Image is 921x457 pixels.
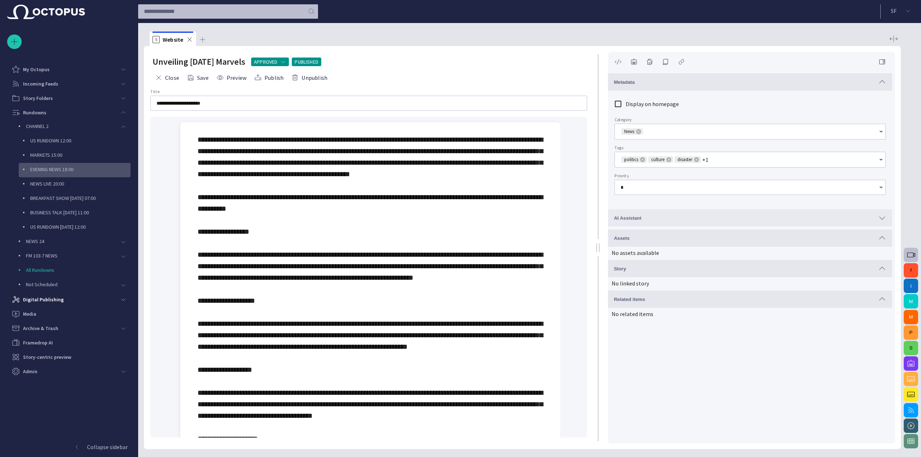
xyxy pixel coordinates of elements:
[185,71,211,84] button: Save
[289,71,330,84] button: Unpublish
[16,148,131,163] div: MARKETS 15:00
[608,229,892,247] button: Assets
[23,339,53,346] p: Framedrop AI
[23,109,46,116] p: Rundowns
[891,6,897,15] p: S F
[608,247,892,257] p: No assets available
[23,325,58,332] p: Archive & Trash
[23,296,64,303] p: Digital Publishing
[23,353,71,361] p: Story-centric preview
[648,156,673,163] div: culture
[16,192,131,206] div: BREAKFAST SHOW [DATE] 07:00
[295,58,318,65] span: PUBLISHED
[153,71,182,84] button: Close
[608,291,892,308] button: Related items
[608,308,892,318] p: No related items
[16,206,131,220] div: BUSINESS TALK [DATE] 11:00
[26,238,116,245] p: NEWS 24
[876,127,886,137] button: Open
[904,279,918,293] button: I
[16,134,131,148] div: US RUNDOWN 12:00
[26,123,116,130] p: CHANNEL 2
[648,156,667,163] span: culture
[904,310,918,324] button: M
[614,266,626,271] span: Story
[614,79,635,85] span: Metadata
[26,266,131,274] p: All Rundowns
[30,137,131,144] p: US RUNDOWN 12:00
[675,156,695,163] span: disaster
[904,325,918,340] button: P
[150,89,160,95] label: Title
[608,260,892,277] button: Story
[16,163,131,177] div: EVENING NEWS 18:00
[7,307,131,321] div: Media
[23,310,36,317] p: Media
[153,56,245,68] h2: Unveiling Monday Marvels
[16,177,131,192] div: NEWS LIVE 20:00
[621,128,637,135] span: News
[614,173,629,179] label: Priority
[7,335,131,350] div: Framedrop AI
[26,252,116,259] p: FM 103.7 NEWS
[16,220,131,235] div: US RUNDOWN [DATE] 12:00
[7,350,131,364] div: Story-centric preview
[252,71,286,84] button: Publish
[614,117,631,123] label: Category
[7,62,131,379] ul: main menu
[621,128,643,135] div: News
[251,58,289,66] button: APPROVED
[23,66,50,73] p: My Octopus
[614,215,641,221] span: AI Assistant
[608,209,892,227] button: AI Assistant
[614,297,645,302] span: Related items
[904,341,918,355] button: S
[150,32,196,46] div: SWebsite
[904,294,918,309] button: M
[214,71,249,84] button: Preview
[153,36,160,43] p: S
[7,440,131,454] button: Collapse sidebar
[702,156,708,163] span: +1
[614,236,630,241] span: Assets
[876,182,886,192] button: Open
[30,166,131,173] p: EVENING NEWS 18:00
[885,4,917,17] button: SF
[876,155,886,165] button: Open
[621,156,641,163] span: politics
[30,209,131,216] p: BUSINESS TALK [DATE] 11:00
[614,145,623,151] label: Tags
[626,100,679,108] span: Display on homepage
[87,443,128,451] p: Collapse sidebar
[23,95,53,102] p: Story Folders
[12,264,131,278] div: All Rundowns
[30,180,131,187] p: NEWS LIVE 20:00
[163,36,183,43] span: Website
[621,156,647,163] div: politics
[30,223,131,230] p: US RUNDOWN [DATE] 12:00
[608,73,892,91] button: Metadata
[23,80,58,87] p: Incoming Feeds
[26,281,116,288] p: Not Scheduled
[23,368,37,375] p: Admin
[904,263,918,278] button: f
[675,156,701,163] div: disaster
[30,195,131,202] p: BREAKFAST SHOW [DATE] 07:00
[7,5,85,19] img: Octopus News Room
[254,58,277,65] span: APPROVED
[608,277,892,288] p: No linked story
[30,151,131,159] p: MARKETS 15:00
